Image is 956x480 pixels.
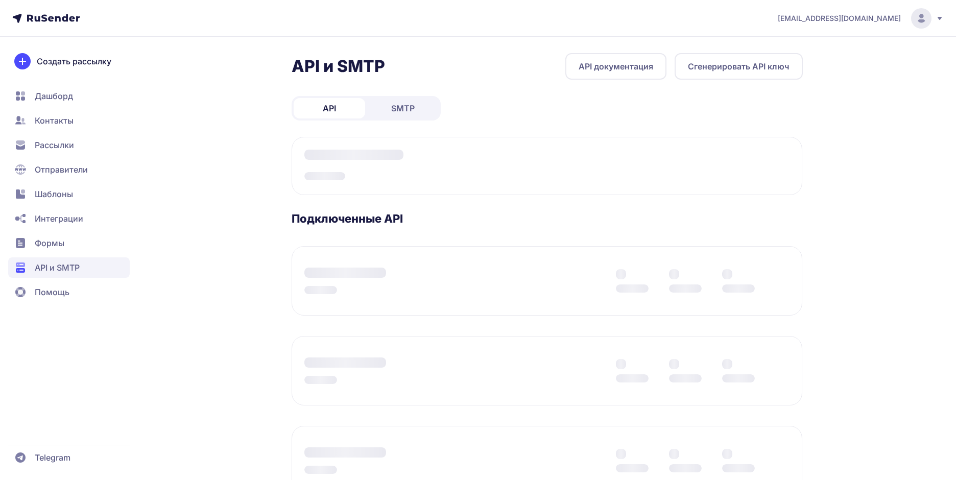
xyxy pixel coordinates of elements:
[35,286,69,298] span: Помощь
[35,163,88,176] span: Отправители
[37,55,111,67] span: Создать рассылку
[8,447,130,468] a: Telegram
[292,56,385,77] h2: API и SMTP
[323,102,336,114] span: API
[35,261,80,274] span: API и SMTP
[35,139,74,151] span: Рассылки
[35,188,73,200] span: Шаблоны
[778,13,901,23] span: [EMAIL_ADDRESS][DOMAIN_NAME]
[35,90,73,102] span: Дашборд
[35,114,74,127] span: Контакты
[367,98,439,118] a: SMTP
[292,211,803,226] h3: Подключенные API
[391,102,415,114] span: SMTP
[675,53,803,80] button: Сгенерировать API ключ
[35,237,64,249] span: Формы
[35,212,83,225] span: Интеграции
[35,451,70,464] span: Telegram
[565,53,666,80] a: API документация
[294,98,365,118] a: API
